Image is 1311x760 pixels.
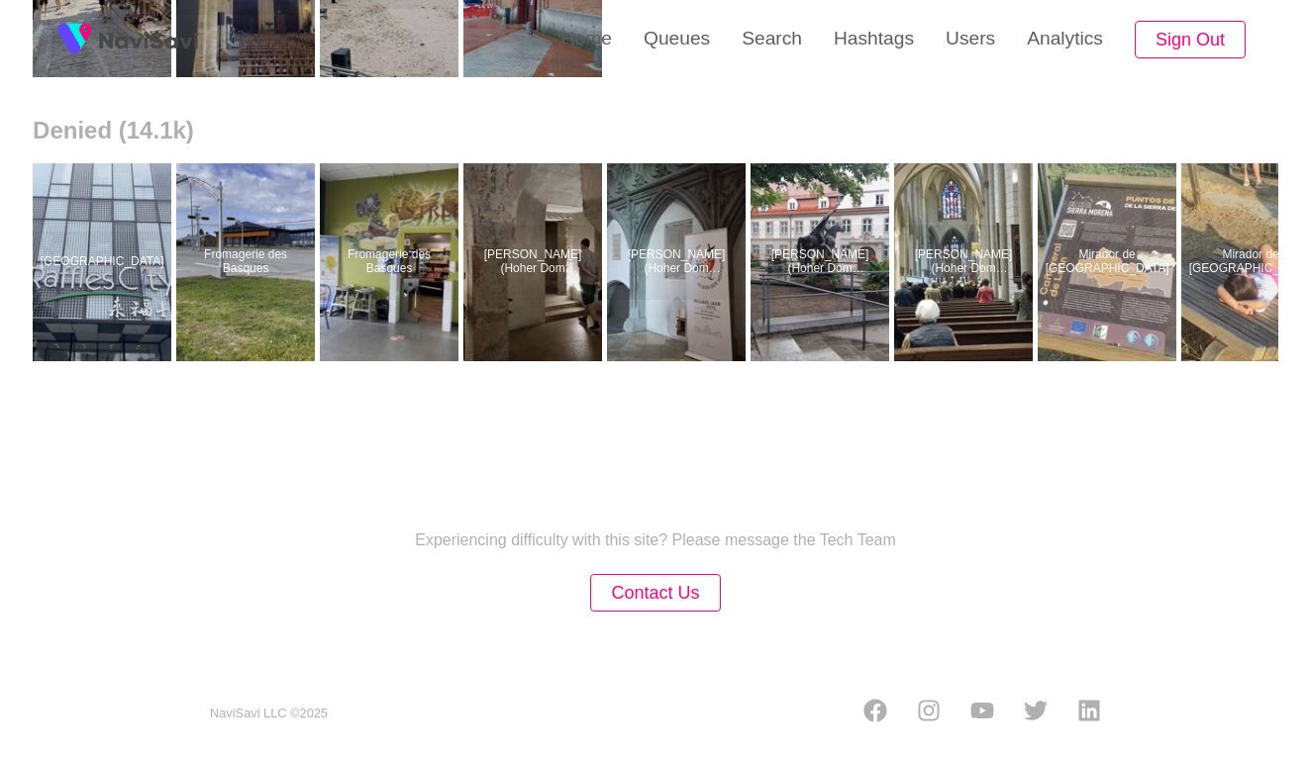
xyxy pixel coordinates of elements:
a: Contact Us [590,585,720,602]
h2: Denied (14.1k) [33,117,1278,144]
p: Experiencing difficulty with this site? Please message the Tech Team [415,531,896,549]
a: [PERSON_NAME] (Hoher Dom [PERSON_NAME] Heimsuchung)Augsburger Dom (Hoher Dom Mariä Heimsuchung) [894,163,1038,361]
a: Fromagerie des BasquesFromagerie des Basques [176,163,320,361]
a: [PERSON_NAME] (Hoher Dom [PERSON_NAME] Heimsuchung)Augsburger Dom (Hoher Dom Mariä Heimsuchung) [463,163,607,361]
img: fireSpot [50,15,99,64]
a: Twitter [1024,699,1048,728]
button: Contact Us [590,574,720,613]
a: [GEOGRAPHIC_DATA]Raffles City [33,163,176,361]
img: fireSpot [99,30,198,49]
button: Sign Out [1135,21,1246,59]
small: NaviSavi LLC © 2025 [210,707,328,721]
a: Mirador de [GEOGRAPHIC_DATA]Mirador de El Puerto [1038,163,1181,361]
a: [PERSON_NAME] (Hoher Dom [PERSON_NAME] Heimsuchung)Augsburger Dom (Hoher Dom Mariä Heimsuchung) [751,163,894,361]
a: [PERSON_NAME] (Hoher Dom [PERSON_NAME] Heimsuchung)Augsburger Dom (Hoher Dom Mariä Heimsuchung) [607,163,751,361]
a: Youtube [970,699,994,728]
a: Instagram [917,699,941,728]
a: LinkedIn [1077,699,1101,728]
a: Fromagerie des BasquesFromagerie des Basques [320,163,463,361]
a: Facebook [863,699,887,728]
